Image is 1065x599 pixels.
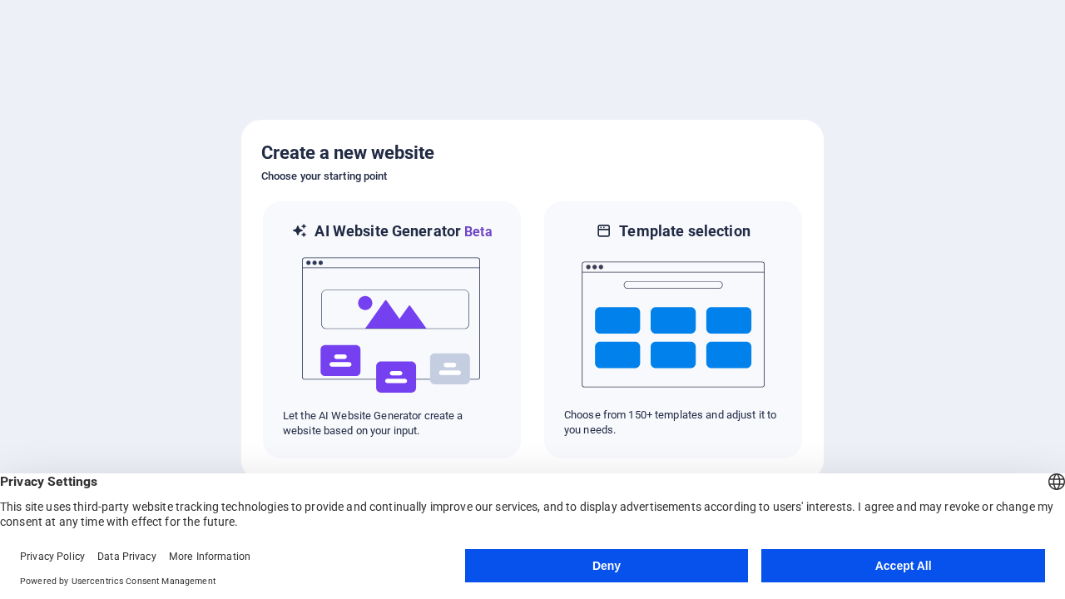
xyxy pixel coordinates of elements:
[261,200,523,460] div: AI Website GeneratorBetaaiLet the AI Website Generator create a website based on your input.
[461,224,493,240] span: Beta
[315,221,492,242] h6: AI Website Generator
[542,200,804,460] div: Template selectionChoose from 150+ templates and adjust it to you needs.
[261,140,804,166] h5: Create a new website
[300,242,483,408] img: ai
[283,408,501,438] p: Let the AI Website Generator create a website based on your input.
[564,408,782,438] p: Choose from 150+ templates and adjust it to you needs.
[619,221,750,241] h6: Template selection
[261,166,804,186] h6: Choose your starting point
